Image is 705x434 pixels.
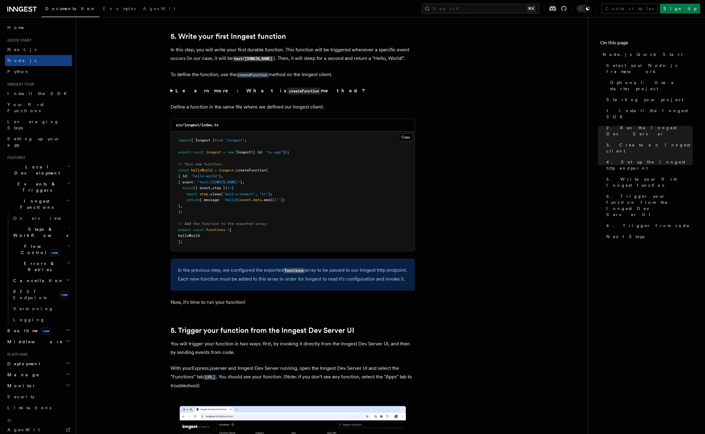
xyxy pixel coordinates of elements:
code: test/[DOMAIN_NAME] [233,56,274,61]
span: data [253,198,262,202]
a: REST Endpointsnew [11,286,72,303]
span: { message [200,198,219,202]
span: .email [262,198,274,202]
span: Inngest Functions [5,198,66,210]
a: Setting up your app [5,133,72,150]
button: Manage [5,369,72,380]
span: ( [221,192,223,196]
span: , [255,192,257,196]
span: , [221,174,223,178]
span: REST Endpoints [13,289,47,300]
a: Node.js Quick Start [600,49,693,60]
p: Now, it's time to run your function! [171,298,415,307]
span: Platform [5,352,28,357]
span: "test/[DOMAIN_NAME]" [197,180,240,184]
span: Features [5,155,25,160]
span: { Inngest } [191,138,215,142]
a: Leveraging Steps [5,116,72,133]
strong: Learn more: What is method? [175,88,366,94]
span: Versioning [13,306,53,311]
span: 6. Trigger from code [606,223,690,229]
span: Examples [103,6,136,11]
span: ({ event [193,186,210,190]
a: Logging [11,314,72,325]
span: . [251,198,253,202]
span: Next Steps [606,234,644,240]
span: AgentKit [143,6,175,11]
a: createFunction [237,72,269,77]
span: Documentation [45,6,96,11]
a: 5. Write your first Inngest function [171,32,286,41]
span: `Hello [223,198,236,202]
button: Cancellation [11,275,72,286]
a: Your first Functions [5,99,72,116]
p: In the previous step, we configured the exported array to be passed to our Inngest http endpoint.... [178,266,408,283]
span: Manage [5,372,39,378]
span: ; [244,138,247,142]
span: = [227,228,229,232]
span: inngest [206,150,221,154]
p: With your Express.js server and Inngest Dev Server running, open the Inngest Dev Server UI and se... [171,364,415,390]
a: Next Steps [604,231,693,242]
a: 5. Write your first Inngest function [604,174,693,191]
code: createFunction [287,88,321,94]
a: Starting your project [604,94,693,105]
span: Leveraging Steps [7,119,59,130]
span: helloWorld [178,234,200,238]
span: , [242,180,244,184]
span: => [227,186,232,190]
span: 5. Write your first Inngest function [606,176,693,188]
span: Events & Triggers [5,181,67,193]
span: Errors & Retries [11,260,66,273]
span: new [227,150,234,154]
a: Versioning [11,303,72,314]
span: const [193,228,204,232]
span: ${ [236,198,240,202]
span: await [187,192,197,196]
span: } [219,174,221,178]
span: 3. Create an Inngest client [606,142,693,154]
span: Starting your project [606,97,683,103]
span: functions [206,228,225,232]
span: step [200,192,208,196]
span: Your first Functions [7,102,44,113]
a: 1. Install the Inngest SDK [604,105,693,122]
span: }); [283,150,289,154]
button: Search...⌘K [422,4,539,13]
span: export [178,228,191,232]
span: step }) [212,186,227,190]
code: [URL] [204,375,216,380]
span: new [50,249,60,256]
span: AgentKit [7,427,40,432]
span: Local Development [5,164,67,176]
button: Flow Controlnew [11,241,72,258]
a: 2. Run the Inngest Dev Server [604,122,693,139]
span: { id [178,174,187,178]
span: "wait-a-moment" [223,192,255,196]
button: Copy [398,133,413,141]
a: Select your Node.js framework [604,60,693,77]
button: Steps & Workflows [11,224,72,241]
summary: Learn more: What iscreateFunctionmethod? [171,86,415,95]
a: Node.js [5,55,72,66]
span: Middleware [5,339,63,345]
span: return [187,198,200,202]
span: .sleep [208,192,221,196]
a: Contact sales [601,4,657,13]
span: 5. Trigger your function from the Inngest Dev Server UI [606,193,693,218]
span: "inngest" [225,138,244,142]
p: In this step, you will write your first durable function. This function will be triggered wheneve... [171,46,415,63]
span: "my-app" [266,150,283,154]
span: Limitations [7,405,51,410]
span: helloWorld [191,168,212,172]
span: // Your new function: [178,162,223,166]
span: Steps & Workflows [11,226,68,238]
span: }; [281,198,285,202]
button: Toggle dark mode [577,5,591,12]
p: You will trigger your function in two ways: first, by invoking it directly from the Inngest Dev S... [171,340,415,357]
span: : [219,198,221,202]
span: Overview [13,216,76,221]
span: !` [277,198,281,202]
button: Inngest Functions [5,196,72,213]
span: 1. Install the Inngest SDK [606,108,693,120]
